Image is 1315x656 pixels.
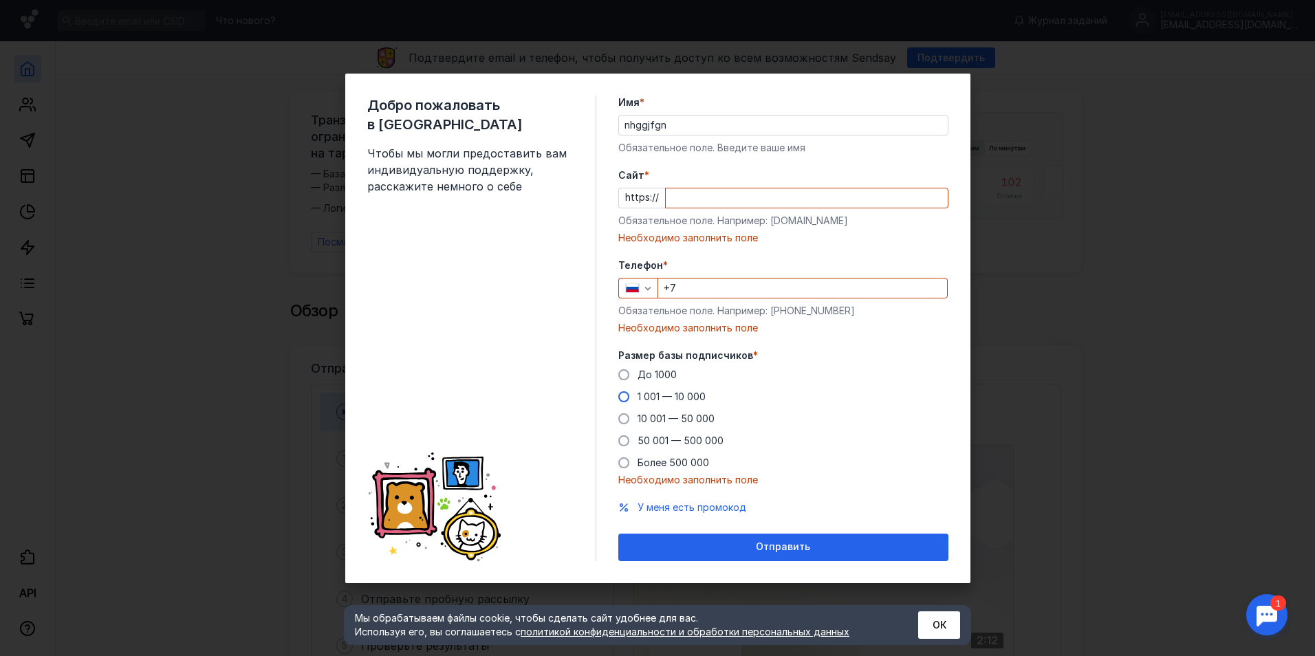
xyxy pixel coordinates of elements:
[355,611,884,639] div: Мы обрабатываем файлы cookie, чтобы сделать сайт удобнее для вас. Используя его, вы соглашаетесь c
[638,413,715,424] span: 10 001 — 50 000
[638,501,746,514] button: У меня есть промокод
[756,541,810,553] span: Отправить
[367,145,574,195] span: Чтобы мы могли предоставить вам индивидуальную поддержку, расскажите немного о себе
[638,457,709,468] span: Более 500 000
[638,435,724,446] span: 50 001 — 500 000
[618,96,640,109] span: Имя
[638,501,746,513] span: У меня есть промокод
[618,231,948,245] div: Необходимо заполнить поле
[618,349,753,362] span: Размер базы подписчиков
[638,369,677,380] span: До 1000
[618,259,663,272] span: Телефон
[618,321,948,335] div: Необходимо заполнить поле
[618,141,948,155] div: Обязательное поле. Введите ваше имя
[918,611,960,639] button: ОК
[367,96,574,134] span: Добро пожаловать в [GEOGRAPHIC_DATA]
[618,473,948,487] div: Необходимо заполнить поле
[521,626,849,637] a: политикой конфиденциальности и обработки персональных данных
[618,534,948,561] button: Отправить
[31,8,47,23] div: 1
[618,304,948,318] div: Обязательное поле. Например: [PHONE_NUMBER]
[638,391,706,402] span: 1 001 — 10 000
[618,168,644,182] span: Cайт
[618,214,948,228] div: Обязательное поле. Например: [DOMAIN_NAME]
